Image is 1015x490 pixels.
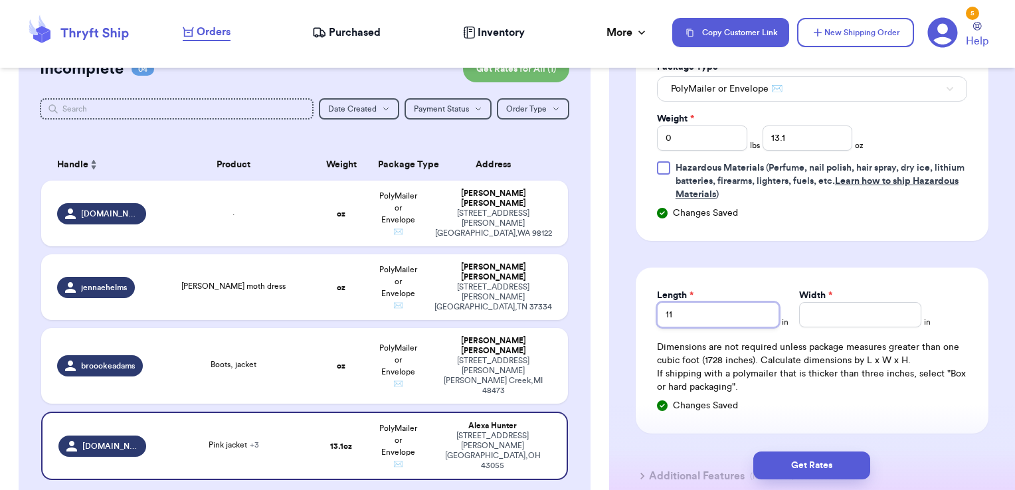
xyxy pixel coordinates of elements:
[88,157,99,173] button: Sort ascending
[328,105,377,113] span: Date Created
[797,18,914,47] button: New Shipping Order
[379,344,417,388] span: PolyMailer or Envelope ✉️
[434,431,551,471] div: [STREET_ADDRESS][PERSON_NAME] [GEOGRAPHIC_DATA] , OH 43055
[329,25,381,41] span: Purchased
[81,282,127,293] span: jennaehelms
[232,208,234,216] span: .
[463,25,525,41] a: Inventory
[319,98,399,120] button: Date Created
[81,361,135,371] span: broookeadams
[379,424,417,468] span: PolyMailer or Envelope ✉️
[337,284,345,291] strong: oz
[434,356,552,396] div: [STREET_ADDRESS][PERSON_NAME] [PERSON_NAME] Creek , MI 48473
[40,58,124,80] h2: Incomplete
[337,362,345,370] strong: oz
[132,62,154,76] span: 04
[966,7,979,20] div: 5
[82,441,139,451] span: [DOMAIN_NAME][PERSON_NAME]
[426,149,568,181] th: Address
[671,82,783,96] span: PolyMailer or Envelope ✉️
[799,289,832,302] label: Width
[673,206,738,220] span: Changes Saved
[183,24,231,41] a: Orders
[154,149,313,181] th: Product
[434,262,552,282] div: [PERSON_NAME] [PERSON_NAME]
[478,25,525,41] span: Inventory
[657,367,967,394] p: If shipping with a polymailer that is thicker than three inches, select "Box or hard packaging".
[927,17,958,48] a: 5
[57,158,88,172] span: Handle
[197,24,231,40] span: Orders
[211,361,256,368] span: Boots, jacket
[750,140,760,151] span: lbs
[434,282,552,312] div: [STREET_ADDRESS][PERSON_NAME] [GEOGRAPHIC_DATA] , TN 37334
[463,56,569,82] button: Get Rates for All (1)
[181,282,286,290] span: [PERSON_NAME] moth dress
[312,25,381,41] a: Purchased
[330,442,352,450] strong: 13.1 oz
[606,25,648,41] div: More
[966,22,988,49] a: Help
[313,149,369,181] th: Weight
[855,140,864,151] span: oz
[657,112,694,125] label: Weight
[506,105,547,113] span: Order Type
[209,441,259,449] span: Pink jacket
[497,98,569,120] button: Order Type
[657,341,967,394] div: Dimensions are not required unless package measures greater than one cubic foot (1728 inches). Ca...
[405,98,492,120] button: Payment Status
[966,33,988,49] span: Help
[337,210,345,218] strong: oz
[676,163,764,173] span: Hazardous Materials
[40,98,314,120] input: Search
[657,289,693,302] label: Length
[379,192,417,236] span: PolyMailer or Envelope ✉️
[672,18,789,47] button: Copy Customer Link
[81,208,139,219] span: [DOMAIN_NAME]
[924,317,931,327] span: in
[250,441,259,449] span: + 3
[657,76,967,102] button: PolyMailer or Envelope ✉️
[676,163,965,199] span: (Perfume, nail polish, hair spray, dry ice, lithium batteries, firearms, lighters, fuels, etc. )
[370,149,426,181] th: Package Type
[434,189,552,208] div: [PERSON_NAME] [PERSON_NAME]
[434,336,552,356] div: [PERSON_NAME] [PERSON_NAME]
[753,451,870,479] button: Get Rates
[434,421,551,431] div: Alexa Hunter
[414,105,469,113] span: Payment Status
[782,317,788,327] span: in
[379,266,417,309] span: PolyMailer or Envelope ✉️
[673,399,738,412] span: Changes Saved
[434,208,552,238] div: [STREET_ADDRESS][PERSON_NAME] [GEOGRAPHIC_DATA] , WA 98122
